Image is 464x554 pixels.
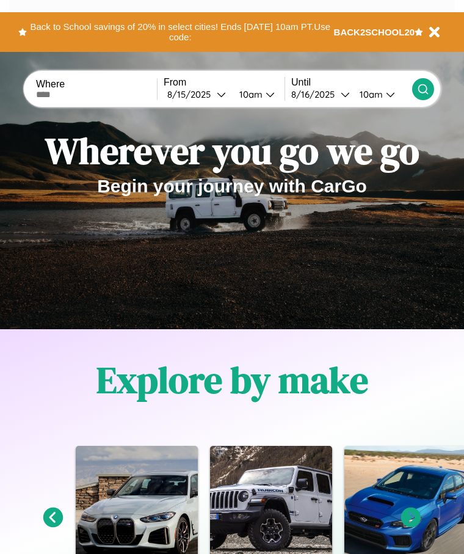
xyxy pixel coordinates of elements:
label: From [164,77,285,88]
button: 8/15/2025 [164,88,230,101]
div: 8 / 16 / 2025 [291,89,341,100]
div: 8 / 15 / 2025 [167,89,217,100]
label: Where [36,79,157,90]
label: Until [291,77,412,88]
div: 10am [353,89,386,100]
button: Back to School savings of 20% in select cities! Ends [DATE] 10am PT.Use code: [27,18,334,46]
h1: Explore by make [96,355,368,405]
div: 10am [233,89,266,100]
button: 10am [230,88,285,101]
b: BACK2SCHOOL20 [334,27,415,37]
button: 10am [350,88,412,101]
